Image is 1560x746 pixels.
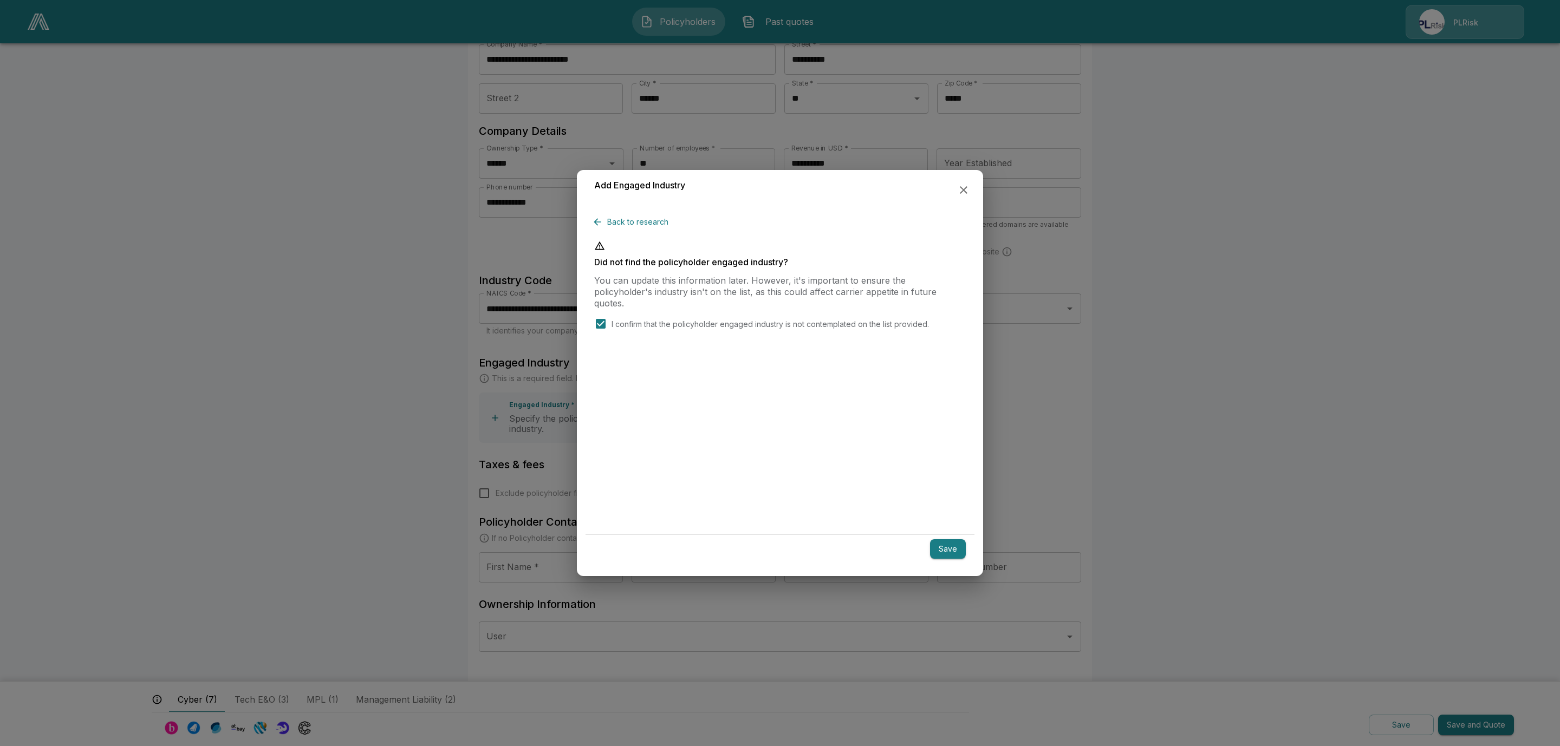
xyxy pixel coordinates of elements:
[930,539,966,559] button: Save
[594,275,966,309] p: You can update this information later. However, it's important to ensure the policyholder's indus...
[612,318,929,330] p: I confirm that the policyholder engaged industry is not contemplated on the list provided.
[594,212,673,232] button: Back to research
[594,179,685,193] h6: Add Engaged Industry
[594,258,966,266] p: Did not find the policyholder engaged industry?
